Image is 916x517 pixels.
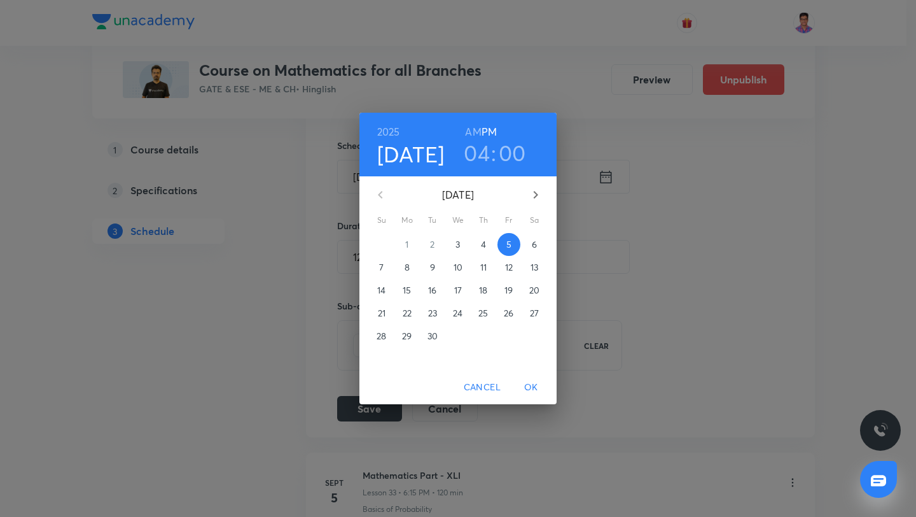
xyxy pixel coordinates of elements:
button: 17 [447,279,469,302]
button: 26 [497,302,520,325]
button: 23 [421,302,444,325]
p: 8 [405,261,410,274]
span: Cancel [464,379,501,395]
button: 9 [421,256,444,279]
button: 04 [464,139,490,166]
span: Tu [421,214,444,227]
p: 6 [532,238,537,251]
p: 28 [377,330,386,343]
button: AM [465,123,481,141]
span: Sa [523,214,546,227]
p: 11 [480,261,487,274]
p: 3 [455,238,460,251]
button: 14 [370,279,393,302]
button: 2025 [377,123,400,141]
p: 21 [378,307,385,320]
button: 22 [396,302,419,325]
button: 10 [447,256,469,279]
button: 00 [499,139,526,166]
p: 12 [505,261,513,274]
p: 15 [403,284,411,297]
button: PM [482,123,497,141]
span: Fr [497,214,520,227]
p: 23 [428,307,437,320]
span: Su [370,214,393,227]
button: 8 [396,256,419,279]
button: 20 [523,279,546,302]
span: We [447,214,469,227]
p: 27 [530,307,539,320]
p: 25 [478,307,488,320]
button: 3 [447,233,469,256]
span: Th [472,214,495,227]
span: OK [516,379,546,395]
button: 11 [472,256,495,279]
p: 22 [403,307,412,320]
button: 29 [396,325,419,348]
p: 10 [454,261,462,274]
h3: : [491,139,496,166]
button: Cancel [459,376,506,399]
button: 7 [370,256,393,279]
span: Mo [396,214,419,227]
p: 29 [402,330,412,343]
p: 7 [379,261,384,274]
p: 14 [377,284,385,297]
p: 5 [506,238,511,251]
button: 19 [497,279,520,302]
button: 6 [523,233,546,256]
p: 18 [479,284,487,297]
button: OK [511,376,552,399]
button: 5 [497,233,520,256]
p: 20 [529,284,539,297]
button: 4 [472,233,495,256]
button: 30 [421,325,444,348]
p: 26 [504,307,513,320]
p: [DATE] [396,187,520,202]
p: 19 [504,284,513,297]
p: 13 [531,261,538,274]
p: 4 [481,238,486,251]
button: 28 [370,325,393,348]
button: 15 [396,279,419,302]
p: 17 [454,284,462,297]
button: 16 [421,279,444,302]
button: 21 [370,302,393,325]
button: 13 [523,256,546,279]
button: 12 [497,256,520,279]
button: 18 [472,279,495,302]
p: 16 [428,284,436,297]
button: 24 [447,302,469,325]
p: 24 [453,307,462,320]
p: 9 [430,261,435,274]
p: 30 [427,330,438,343]
button: [DATE] [377,141,445,167]
button: 25 [472,302,495,325]
button: 27 [523,302,546,325]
